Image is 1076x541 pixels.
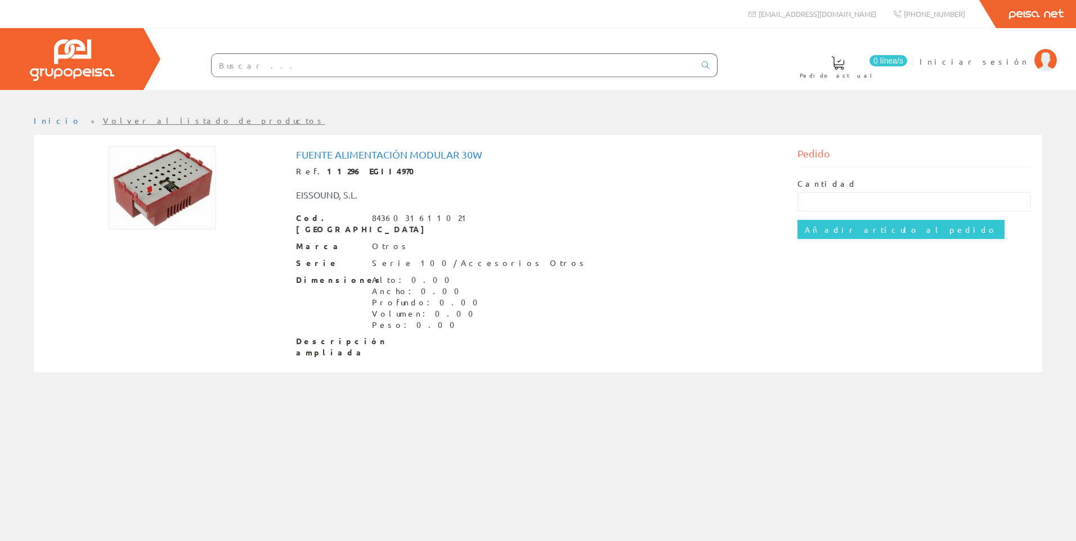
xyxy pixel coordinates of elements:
[372,258,588,269] div: Serie 100/Accesorios Otros
[797,146,1032,167] div: Pedido
[296,274,364,286] span: Dimensiones
[296,241,364,252] span: Marca
[372,274,485,286] div: Alto: 0.00
[30,39,114,81] img: Grupo Peisa
[296,149,781,160] h1: Fuente alimentación modular 30w
[797,178,857,190] label: Cantidad
[759,9,876,19] span: [EMAIL_ADDRESS][DOMAIN_NAME]
[296,166,781,177] div: Ref.
[372,319,485,331] div: Peso: 0.00
[296,213,364,235] span: Cod. [GEOGRAPHIC_DATA]
[797,220,1005,239] input: Añadir artículo al pedido
[327,166,422,176] strong: 11296 EGII4970
[920,56,1029,67] span: Iniciar sesión
[372,241,410,252] div: Otros
[296,336,364,358] span: Descripción ampliada
[372,213,471,224] div: 8436031611021
[108,146,216,229] img: Foto artículo Fuente alimentación modular 30w (192x147.84)
[372,286,485,297] div: Ancho: 0.00
[212,54,695,76] input: Buscar ...
[296,258,364,269] span: Serie
[34,115,82,125] a: Inicio
[288,188,580,201] div: EISSOUND, S.L.
[869,55,907,66] span: 0 línea/s
[800,70,876,81] span: Pedido actual
[372,297,485,308] div: Profundo: 0.00
[372,308,485,319] div: Volumen: 0.00
[920,47,1057,57] a: Iniciar sesión
[103,115,325,125] a: Volver al listado de productos
[904,9,965,19] span: [PHONE_NUMBER]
